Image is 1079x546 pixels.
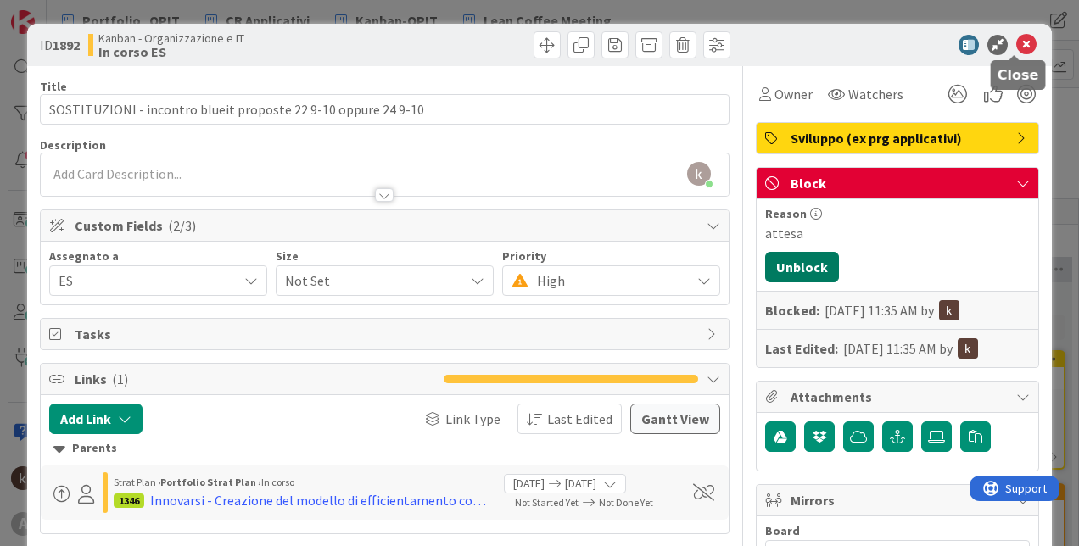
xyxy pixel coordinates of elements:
[36,3,77,23] span: Support
[150,490,491,510] div: Innovarsi - Creazione del modello di efficientamento continuo, prevedibilità e controllo del risc...
[285,269,456,292] span: Not Set
[75,324,698,344] span: Tasks
[40,79,67,94] label: Title
[49,404,143,434] button: Add Link
[791,490,1008,510] span: Mirrors
[59,270,238,291] span: ES
[791,128,1008,148] span: Sviluppo (ex prg applicativi)
[791,387,1008,407] span: Attachments
[998,67,1039,83] h5: Close
[53,36,80,53] b: 1892
[160,476,261,488] b: Portfolio Strat Plan ›
[112,370,128,387] span: ( 1 )
[261,476,294,488] span: In corso
[114,493,144,508] div: 1346
[515,496,579,509] span: Not Started Yet
[276,250,494,262] div: Size
[848,84,903,104] span: Watchers
[98,31,244,45] span: Kanban - Organizzazione e IT
[513,475,545,493] span: [DATE]
[502,250,720,262] div: Priority
[765,252,839,282] button: Unblock
[765,223,1030,243] div: attesa
[75,369,435,389] span: Links
[40,94,730,125] input: type card name here...
[53,439,716,458] div: Parents
[765,338,838,359] b: Last Edited:
[825,300,959,320] div: [DATE] 11:35 AM by
[765,300,819,320] b: Blocked:
[687,162,711,186] img: AAcHTtd5rm-Hw59dezQYKVkaI0MZoYjvbSZnFopdN0t8vu62=s96-c
[791,173,1008,193] span: Block
[630,404,720,434] button: Gantt View
[40,137,106,153] span: Description
[843,338,978,359] div: [DATE] 11:35 AM by
[114,476,160,488] span: Strat Plan ›
[939,300,959,320] img: kh
[40,35,80,55] span: ID
[565,475,596,493] span: [DATE]
[445,409,500,429] span: Link Type
[49,250,267,262] div: Assegnato a
[537,269,682,292] span: High
[168,217,196,234] span: ( 2/3 )
[774,84,813,104] span: Owner
[547,409,612,429] span: Last Edited
[98,45,244,58] b: In corso ES
[517,404,622,434] button: Last Edited
[765,208,807,220] span: Reason
[765,525,800,537] span: Board
[958,338,978,359] img: kh
[75,215,698,236] span: Custom Fields
[599,496,653,509] span: Not Done Yet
